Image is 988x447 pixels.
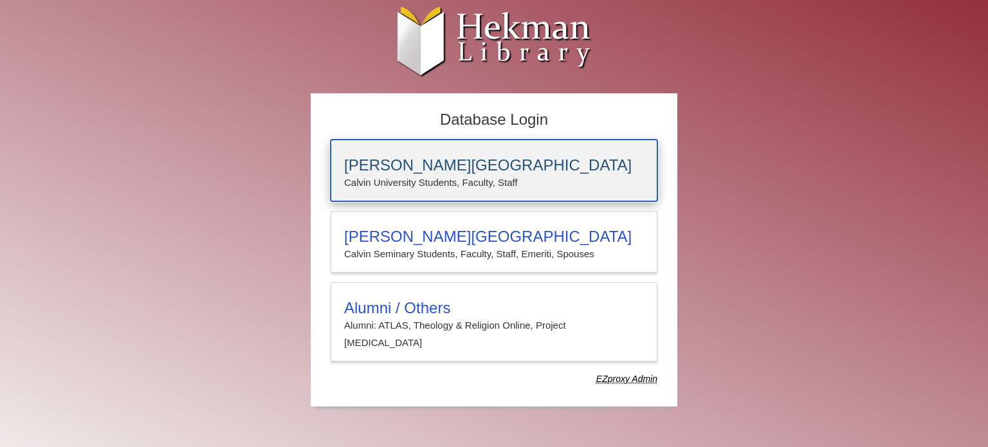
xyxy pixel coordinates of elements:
p: Calvin University Students, Faculty, Staff [344,174,644,191]
a: [PERSON_NAME][GEOGRAPHIC_DATA]Calvin Seminary Students, Faculty, Staff, Emeriti, Spouses [331,211,657,273]
h2: Database Login [324,107,664,133]
dfn: Use Alumni login [596,374,657,384]
h3: Alumni / Others [344,299,644,317]
h3: [PERSON_NAME][GEOGRAPHIC_DATA] [344,228,644,246]
p: Calvin Seminary Students, Faculty, Staff, Emeriti, Spouses [344,246,644,262]
summary: Alumni / OthersAlumni: ATLAS, Theology & Religion Online, Project [MEDICAL_DATA] [344,299,644,351]
h3: [PERSON_NAME][GEOGRAPHIC_DATA] [344,156,644,174]
p: Alumni: ATLAS, Theology & Religion Online, Project [MEDICAL_DATA] [344,317,644,351]
a: [PERSON_NAME][GEOGRAPHIC_DATA]Calvin University Students, Faculty, Staff [331,140,657,201]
